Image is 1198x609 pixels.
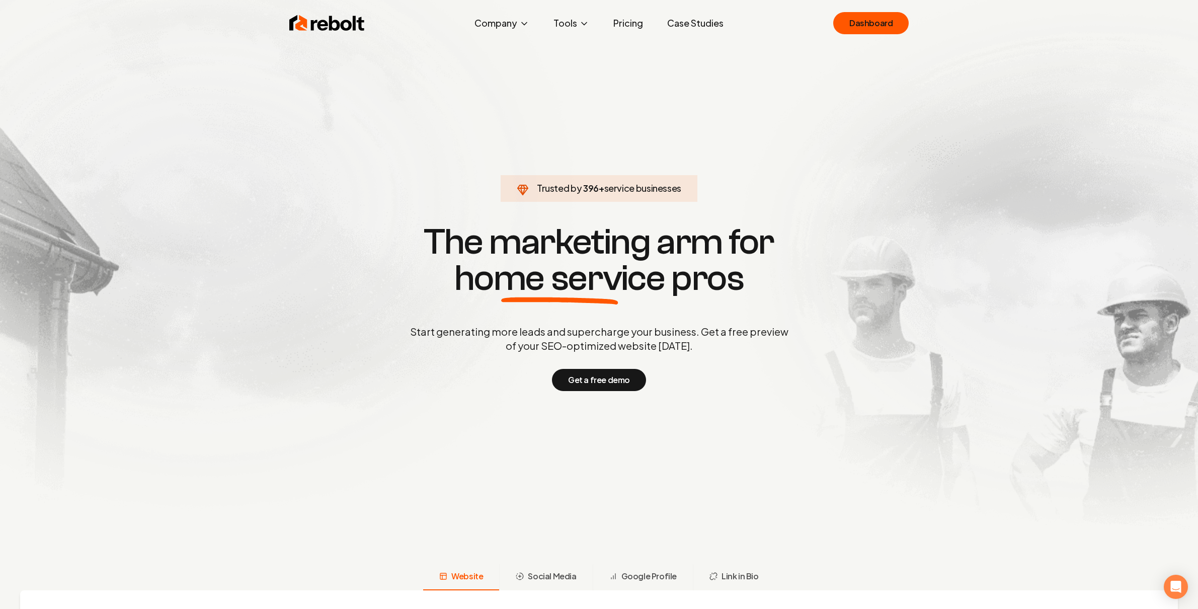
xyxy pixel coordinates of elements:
[599,182,604,194] span: +
[693,564,775,590] button: Link in Bio
[537,182,582,194] span: Trusted by
[499,564,592,590] button: Social Media
[722,570,759,582] span: Link in Bio
[604,182,682,194] span: service businesses
[583,181,599,195] span: 396
[451,570,483,582] span: Website
[289,13,365,33] img: Rebolt Logo
[358,224,841,296] h1: The marketing arm for pros
[454,260,665,296] span: home service
[833,12,909,34] a: Dashboard
[605,13,651,33] a: Pricing
[528,570,576,582] span: Social Media
[466,13,537,33] button: Company
[593,564,693,590] button: Google Profile
[659,13,732,33] a: Case Studies
[423,564,499,590] button: Website
[408,325,790,353] p: Start generating more leads and supercharge your business. Get a free preview of your SEO-optimiz...
[1164,575,1188,599] div: Open Intercom Messenger
[621,570,677,582] span: Google Profile
[545,13,597,33] button: Tools
[552,369,646,391] button: Get a free demo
